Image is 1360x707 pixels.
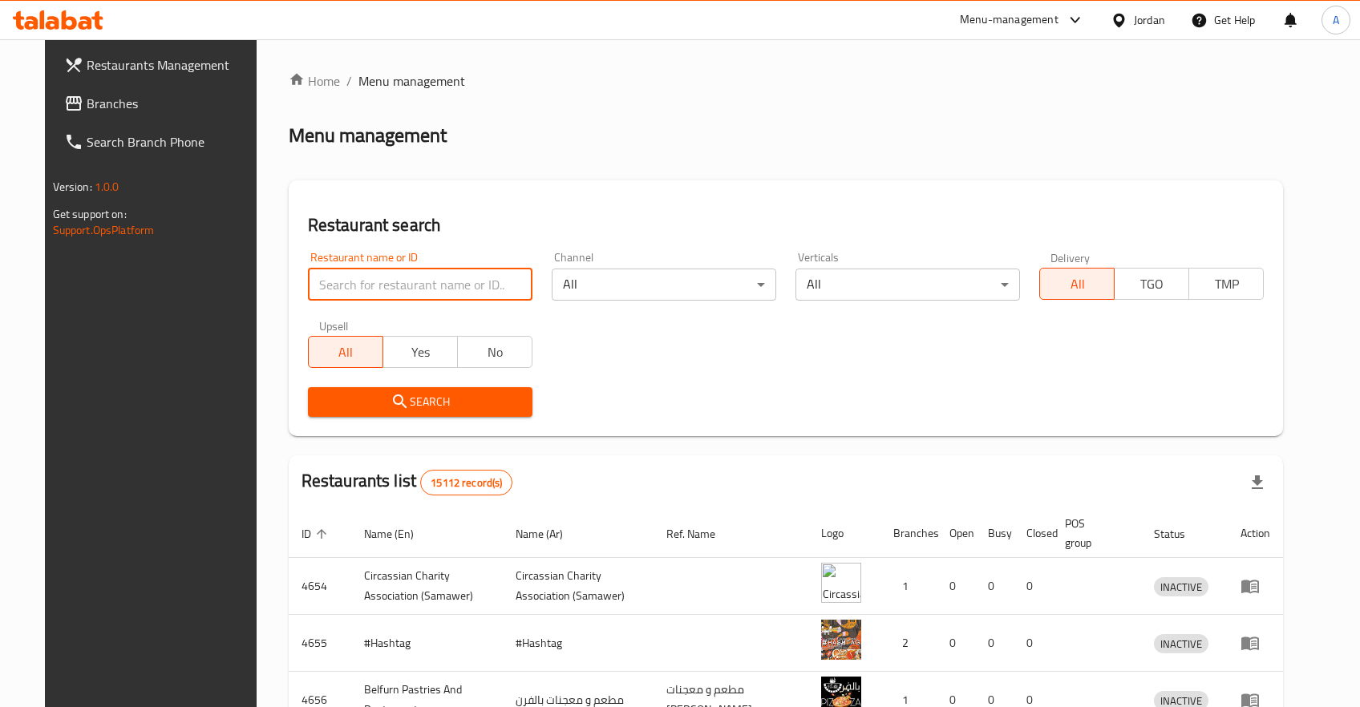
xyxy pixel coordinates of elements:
[821,620,861,660] img: #Hashtag
[289,71,1284,91] nav: breadcrumb
[421,475,512,491] span: 15112 record(s)
[302,524,332,543] span: ID
[319,320,349,331] label: Upsell
[1046,273,1108,296] span: All
[1196,273,1257,296] span: TMP
[289,71,340,91] a: Home
[308,213,1265,237] h2: Restaurant search
[960,10,1058,30] div: Menu-management
[552,269,776,301] div: All
[1065,514,1123,552] span: POS group
[346,71,352,91] li: /
[1241,633,1270,652] div: Menu
[308,336,383,368] button: All
[464,341,526,364] span: No
[503,615,654,672] td: #Hashtag
[975,558,1014,615] td: 0
[1154,578,1208,596] span: INACTIVE
[1014,558,1052,615] td: 0
[87,94,259,113] span: Branches
[1228,509,1283,558] th: Action
[880,558,937,615] td: 1
[1333,11,1339,29] span: A
[53,220,155,240] a: Support.OpsPlatform
[503,558,654,615] td: ​Circassian ​Charity ​Association​ (Samawer)
[1154,524,1206,543] span: Status
[51,46,272,84] a: Restaurants Management
[420,470,512,495] div: Total records count
[321,392,520,412] span: Search
[289,558,351,615] td: 4654
[666,524,736,543] span: Ref. Name
[937,558,975,615] td: 0
[516,524,584,543] span: Name (Ar)
[1014,509,1052,558] th: Closed
[1039,268,1115,300] button: All
[1154,634,1208,653] div: INACTIVE
[1121,273,1183,296] span: TGO
[53,176,92,197] span: Version:
[51,123,272,161] a: Search Branch Phone
[351,558,503,615] td: ​Circassian ​Charity ​Association​ (Samawer)
[1114,268,1189,300] button: TGO
[289,123,447,148] h2: Menu management
[358,71,465,91] span: Menu management
[1050,252,1091,263] label: Delivery
[937,509,975,558] th: Open
[315,341,377,364] span: All
[51,84,272,123] a: Branches
[1238,463,1277,502] div: Export file
[95,176,119,197] span: 1.0.0
[1154,635,1208,653] span: INACTIVE
[308,387,532,417] button: Search
[390,341,451,364] span: Yes
[1241,576,1270,596] div: Menu
[937,615,975,672] td: 0
[364,524,435,543] span: Name (En)
[1154,577,1208,596] div: INACTIVE
[87,55,259,75] span: Restaurants Management
[1134,11,1165,29] div: Jordan
[808,509,880,558] th: Logo
[880,509,937,558] th: Branches
[289,615,351,672] td: 4655
[302,469,513,495] h2: Restaurants list
[53,204,127,224] span: Get support on:
[975,615,1014,672] td: 0
[795,269,1020,301] div: All
[1014,615,1052,672] td: 0
[351,615,503,672] td: #Hashtag
[457,336,532,368] button: No
[308,269,532,301] input: Search for restaurant name or ID..
[821,563,861,603] img: ​Circassian ​Charity ​Association​ (Samawer)
[382,336,458,368] button: Yes
[975,509,1014,558] th: Busy
[880,615,937,672] td: 2
[1188,268,1264,300] button: TMP
[87,132,259,151] span: Search Branch Phone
